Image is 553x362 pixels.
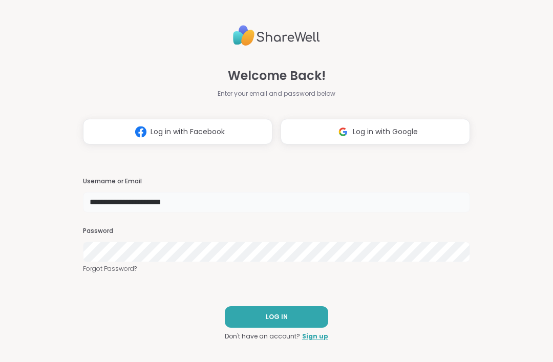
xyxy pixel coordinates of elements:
[233,21,320,50] img: ShareWell Logo
[302,332,328,341] a: Sign up
[131,122,151,141] img: ShareWell Logomark
[83,177,470,186] h3: Username or Email
[266,312,288,322] span: LOG IN
[333,122,353,141] img: ShareWell Logomark
[281,119,470,144] button: Log in with Google
[83,264,470,273] a: Forgot Password?
[225,332,300,341] span: Don't have an account?
[218,89,335,98] span: Enter your email and password below
[83,119,272,144] button: Log in with Facebook
[353,126,418,137] span: Log in with Google
[228,67,326,85] span: Welcome Back!
[151,126,225,137] span: Log in with Facebook
[83,227,470,236] h3: Password
[225,306,328,328] button: LOG IN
